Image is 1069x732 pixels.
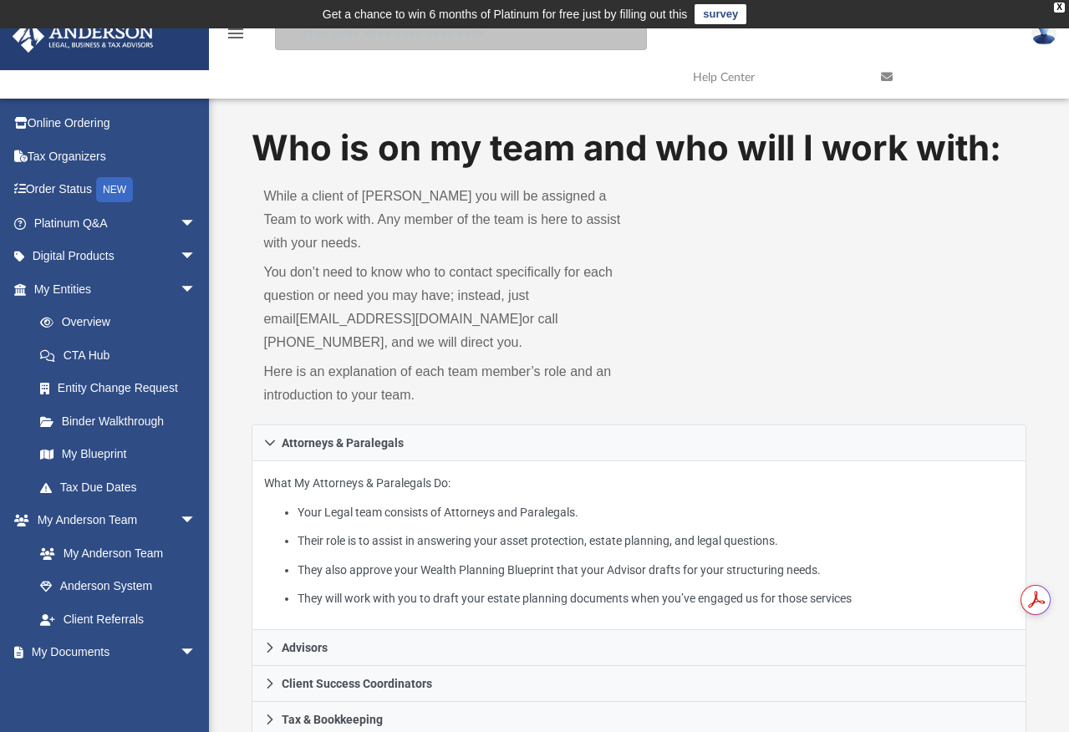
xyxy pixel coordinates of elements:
i: menu [226,23,246,43]
span: arrow_drop_down [180,272,213,307]
a: Client Success Coordinators [252,666,1026,702]
a: Box [23,668,205,702]
span: Advisors [282,642,328,653]
a: CTA Hub [23,338,221,372]
a: My Entitiesarrow_drop_down [12,272,221,306]
li: Your Legal team consists of Attorneys and Paralegals. [298,502,1014,523]
p: While a client of [PERSON_NAME] you will be assigned a Team to work with. Any member of the team ... [263,185,627,255]
a: Digital Productsarrow_drop_down [12,240,221,273]
p: What My Attorneys & Paralegals Do: [264,473,1013,609]
a: Binder Walkthrough [23,404,221,438]
li: They will work with you to draft your estate planning documents when you’ve engaged us for those ... [298,588,1014,609]
div: Attorneys & Paralegals [252,461,1026,631]
span: arrow_drop_down [180,206,213,241]
a: Advisors [252,630,1026,666]
a: Tax Due Dates [23,470,221,504]
span: Tax & Bookkeeping [282,714,383,725]
span: Client Success Coordinators [282,678,432,689]
a: My Blueprint [23,438,213,471]
a: Online Ordering [12,107,221,140]
h1: Who is on my team and who will I work with: [252,124,1026,173]
a: Overview [23,306,221,339]
a: [EMAIL_ADDRESS][DOMAIN_NAME] [296,312,522,326]
div: close [1054,3,1065,13]
p: You don’t need to know who to contact specifically for each question or need you may have; instea... [263,261,627,354]
span: arrow_drop_down [180,240,213,274]
span: arrow_drop_down [180,504,213,538]
div: NEW [96,177,133,202]
span: arrow_drop_down [180,636,213,670]
a: Client Referrals [23,602,213,636]
a: Platinum Q&Aarrow_drop_down [12,206,221,240]
i: search [279,23,298,41]
a: My Documentsarrow_drop_down [12,636,213,669]
img: User Pic [1031,21,1056,45]
a: survey [695,4,746,24]
a: Anderson System [23,570,213,603]
a: Entity Change Request [23,372,221,405]
a: My Anderson Team [23,536,205,570]
a: Attorneys & Paralegals [252,424,1026,461]
li: Their role is to assist in answering your asset protection, estate planning, and legal questions. [298,531,1014,552]
a: menu [226,32,246,43]
a: Tax Organizers [12,140,221,173]
a: Help Center [680,44,868,110]
img: Anderson Advisors Platinum Portal [8,20,159,53]
a: Order StatusNEW [12,173,221,207]
a: My Anderson Teamarrow_drop_down [12,504,213,537]
p: Here is an explanation of each team member’s role and an introduction to your team. [263,360,627,407]
li: They also approve your Wealth Planning Blueprint that your Advisor drafts for your structuring ne... [298,560,1014,581]
span: Attorneys & Paralegals [282,437,404,449]
div: Get a chance to win 6 months of Platinum for free just by filling out this [323,4,688,24]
